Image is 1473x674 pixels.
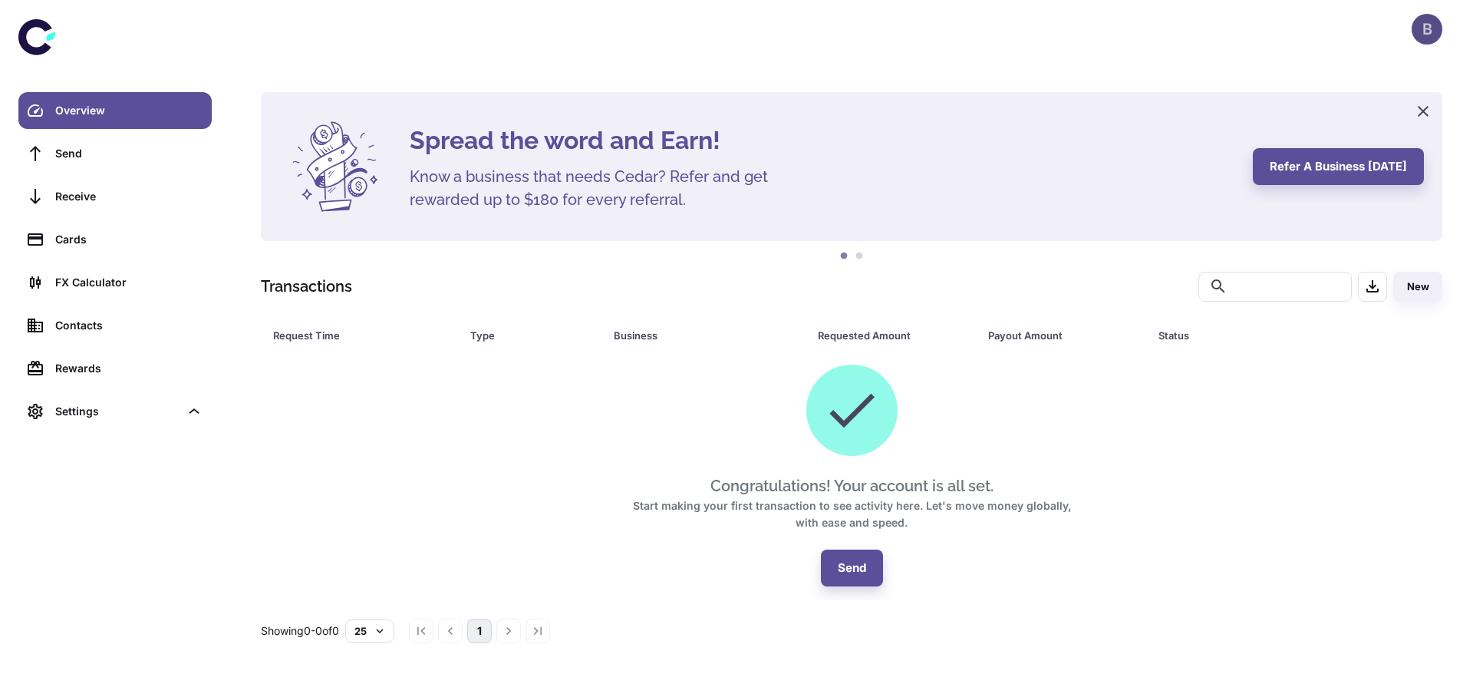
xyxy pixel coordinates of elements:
button: B [1412,14,1442,45]
h6: Start making your first transaction to see activity here. Let's move money globally, with ease an... [621,497,1082,531]
div: Settings [18,393,212,430]
div: Payout Amount [988,325,1120,346]
div: Rewards [55,360,203,377]
button: page 1 [467,619,492,643]
span: Requested Amount [818,325,970,346]
div: Overview [55,102,203,119]
div: Request Time [273,325,432,346]
div: Cards [55,231,203,248]
div: Requested Amount [818,325,950,346]
a: Overview [18,92,212,129]
h5: Congratulations! Your account is all set. [710,474,994,497]
a: Contacts [18,307,212,344]
a: FX Calculator [18,264,212,301]
div: Receive [55,188,203,205]
span: Request Time [273,325,452,346]
button: Send [821,550,883,586]
div: Status [1158,325,1359,346]
div: Settings [55,403,180,420]
p: Showing 0-0 of 0 [261,623,339,639]
span: Payout Amount [988,325,1140,346]
a: Rewards [18,350,212,387]
button: 1 [836,249,852,264]
button: Refer a business [DATE] [1253,148,1424,185]
a: Send [18,135,212,172]
span: Status [1158,325,1379,346]
a: Cards [18,221,212,258]
div: Type [470,325,575,346]
button: 25 [345,619,394,643]
span: Type [470,325,595,346]
button: 2 [852,249,867,264]
div: FX Calculator [55,274,203,291]
div: Send [55,145,203,162]
h1: Transactions [261,275,352,298]
button: New [1393,272,1442,302]
nav: pagination navigation [407,619,552,643]
div: Contacts [55,317,203,334]
h4: Spread the word and Earn! [410,122,1234,159]
h5: Know a business that needs Cedar? Refer and get rewarded up to $180 for every referral. [410,165,793,211]
a: Receive [18,178,212,215]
